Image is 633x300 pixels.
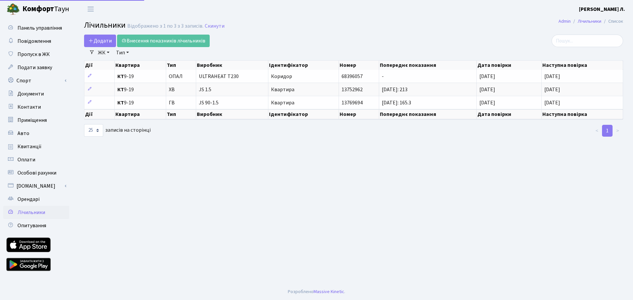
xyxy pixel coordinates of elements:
b: [PERSON_NAME] Л. [579,6,625,13]
a: Опитування [3,219,69,232]
span: 13769694 [342,99,363,106]
th: Ідентифікатор [268,109,339,119]
span: Оплати [17,156,35,163]
a: Додати [84,35,116,47]
span: Особові рахунки [17,169,56,177]
span: Коридор [271,73,292,80]
a: Massive Kinetic [314,288,344,295]
span: [DATE] [544,73,560,80]
a: Контакти [3,100,69,114]
span: JS 90-1.5 [199,100,266,105]
span: [DATE] [479,99,495,106]
span: ОПАЛ [169,74,183,79]
a: Admin [558,18,571,25]
a: Лічильники [3,206,69,219]
th: Попереднє показання [379,61,477,70]
a: Авто [3,127,69,140]
span: 9-19 [117,74,163,79]
span: Авто [17,130,29,137]
th: Квартира [115,61,166,70]
input: Пошук... [552,35,623,47]
span: Пропуск в ЖК [17,51,50,58]
li: Список [601,18,623,25]
span: - [382,73,384,80]
nav: breadcrumb [549,14,633,28]
b: КТ [117,99,124,106]
a: [DOMAIN_NAME] [3,179,69,193]
a: Оплати [3,153,69,166]
a: Лічильники [578,18,601,25]
span: 68396057 [342,73,363,80]
select: записів на сторінці [84,124,103,137]
a: [PERSON_NAME] Л. [579,5,625,13]
th: Номер [339,109,379,119]
span: Опитування [17,222,46,229]
a: Документи [3,87,69,100]
span: Квартира [271,99,294,106]
a: Спорт [3,74,69,87]
th: Попереднє показання [379,109,477,119]
th: Номер [339,61,379,70]
span: [DATE] [544,86,560,93]
div: Розроблено . [288,288,345,295]
span: [DATE]: 165.3 [382,99,411,106]
span: Квартира [271,86,294,93]
span: Документи [17,90,44,97]
label: записів на сторінці [84,124,151,137]
span: ГВ [169,100,175,105]
a: 1 [602,125,613,137]
a: Приміщення [3,114,69,127]
span: Додати [88,37,112,44]
span: Таун [22,4,69,15]
img: logo.png [7,3,20,16]
span: [DATE]: 213 [382,86,407,93]
b: КТ [117,86,124,93]
span: Лічильники [84,19,126,31]
span: [DATE] [479,73,495,80]
a: Пропуск в ЖК [3,48,69,61]
button: Переключити навігацію [82,4,99,14]
a: Особові рахунки [3,166,69,179]
th: Виробник [196,61,269,70]
a: Квитанції [3,140,69,153]
th: Квартира [115,109,166,119]
span: JS 1.5 [199,87,266,92]
span: Приміщення [17,117,47,124]
th: Дата повірки [477,61,541,70]
span: Орендарі [17,196,40,203]
a: Скинути [205,23,225,29]
th: Дії [84,109,115,119]
span: [DATE] [544,99,560,106]
span: Квитанції [17,143,42,150]
span: 9-19 [117,100,163,105]
a: Внесення показників лічильників [117,35,210,47]
a: Орендарі [3,193,69,206]
span: Панель управління [17,24,62,32]
a: ЖК [95,47,112,58]
b: Комфорт [22,4,54,14]
b: КТ [117,73,124,80]
span: 9-19 [117,87,163,92]
div: Відображено з 1 по 3 з 3 записів. [127,23,203,29]
span: Подати заявку [17,64,52,71]
th: Наступна повірка [542,109,623,119]
a: Подати заявку [3,61,69,74]
th: Виробник [196,109,269,119]
th: Дата повірки [477,109,541,119]
th: Дії [84,61,115,70]
span: [DATE] [479,86,495,93]
span: ХВ [169,87,175,92]
span: 13752962 [342,86,363,93]
th: Ідентифікатор [268,61,339,70]
span: Повідомлення [17,38,51,45]
span: Контакти [17,103,41,111]
a: Повідомлення [3,35,69,48]
th: Тип [166,109,196,119]
span: Лічильники [17,209,45,216]
span: ULTRAHEAT T230 [199,74,266,79]
th: Наступна повірка [542,61,623,70]
a: Тип [113,47,132,58]
a: Панель управління [3,21,69,35]
th: Тип [166,61,196,70]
